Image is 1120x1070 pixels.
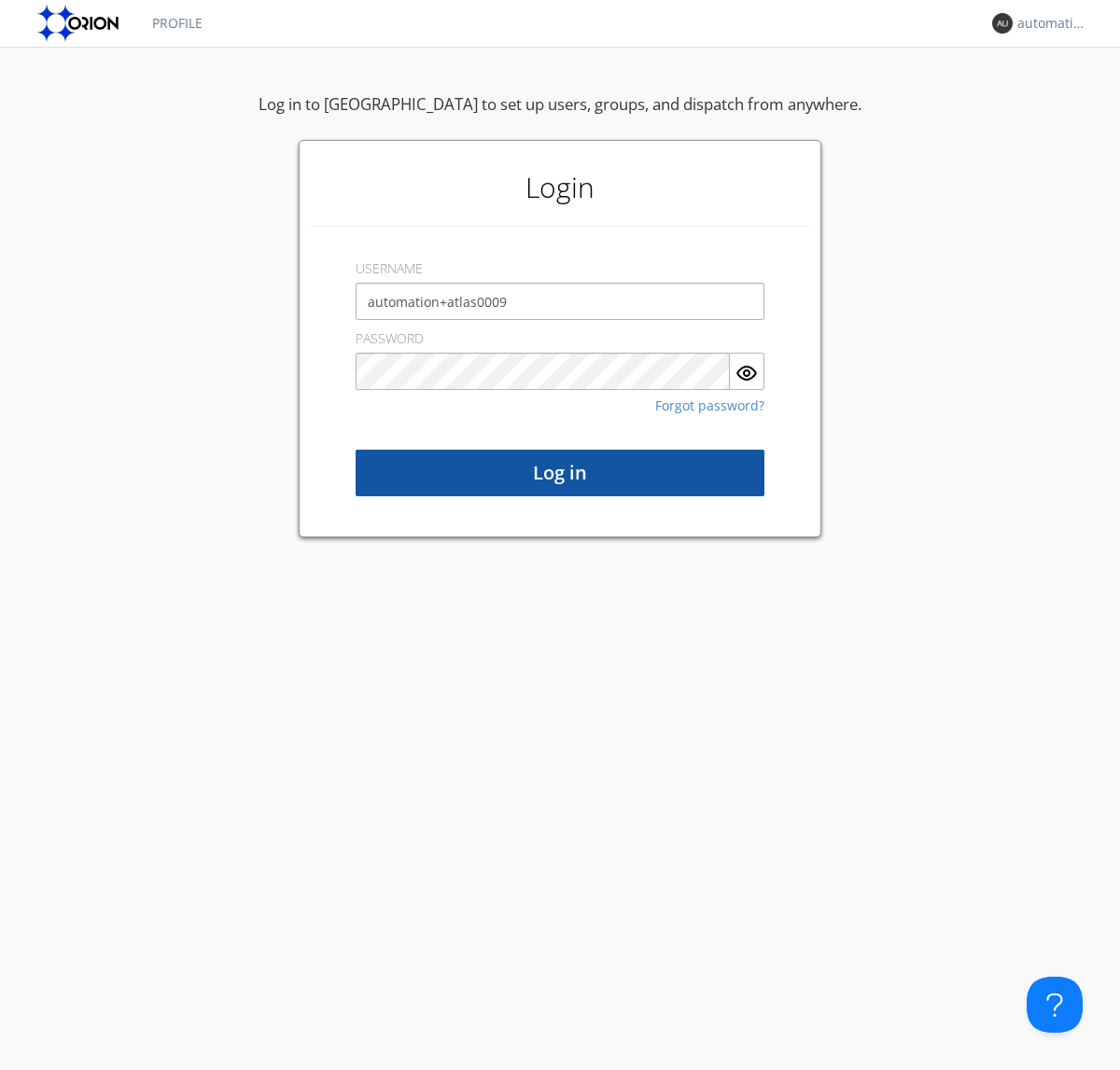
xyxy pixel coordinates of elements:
img: eye.svg [735,362,758,384]
div: Log in to [GEOGRAPHIC_DATA] to set up users, groups, and dispatch from anywhere. [259,93,861,140]
img: orion-labs-logo.svg [37,5,124,42]
h1: Login [309,150,811,225]
iframe: Toggle Customer Support [1027,977,1083,1033]
label: USERNAME [356,259,423,278]
a: Forgot password? [655,399,764,412]
button: Show Password [730,353,764,390]
button: Log in [356,450,764,496]
input: Password [356,353,730,390]
label: PASSWORD [356,329,424,348]
div: automation+atlas0009 [1017,14,1087,33]
img: 373638.png [992,13,1013,34]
